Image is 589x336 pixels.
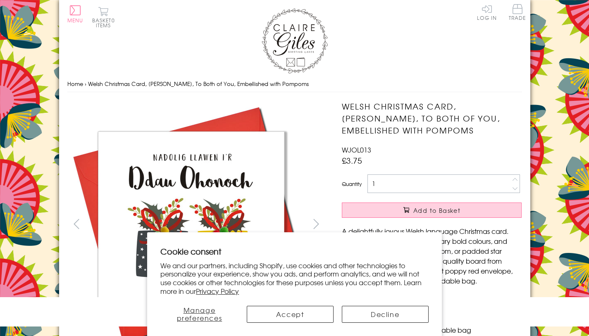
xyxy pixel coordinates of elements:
[177,305,222,323] span: Manage preferences
[342,203,522,218] button: Add to Basket
[196,286,239,296] a: Privacy Policy
[509,4,526,22] a: Trade
[160,245,429,257] h2: Cookie consent
[85,80,86,88] span: ›
[509,4,526,20] span: Trade
[262,8,328,74] img: Claire Giles Greetings Cards
[342,180,362,188] label: Quantity
[307,214,325,233] button: next
[88,80,309,88] span: Welsh Christmas Card, [PERSON_NAME], To Both of You, Embellished with Pompoms
[477,4,497,20] a: Log In
[67,80,83,88] a: Home
[342,100,522,136] h1: Welsh Christmas Card, [PERSON_NAME], To Both of You, Embellished with Pompoms
[92,7,115,28] button: Basket0 items
[67,214,86,233] button: prev
[67,76,522,93] nav: breadcrumbs
[96,17,115,29] span: 0 items
[67,17,83,24] span: Menu
[413,206,460,214] span: Add to Basket
[67,5,83,23] button: Menu
[342,226,522,286] p: A delightfully joyous Welsh language Christmas card. Striking images with contemporary bold colou...
[342,145,371,155] span: WJOL013
[247,306,334,323] button: Accept
[160,261,429,295] p: We and our partners, including Shopify, use cookies and other technologies to personalize your ex...
[342,306,429,323] button: Decline
[160,306,238,323] button: Manage preferences
[342,155,362,166] span: £3.75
